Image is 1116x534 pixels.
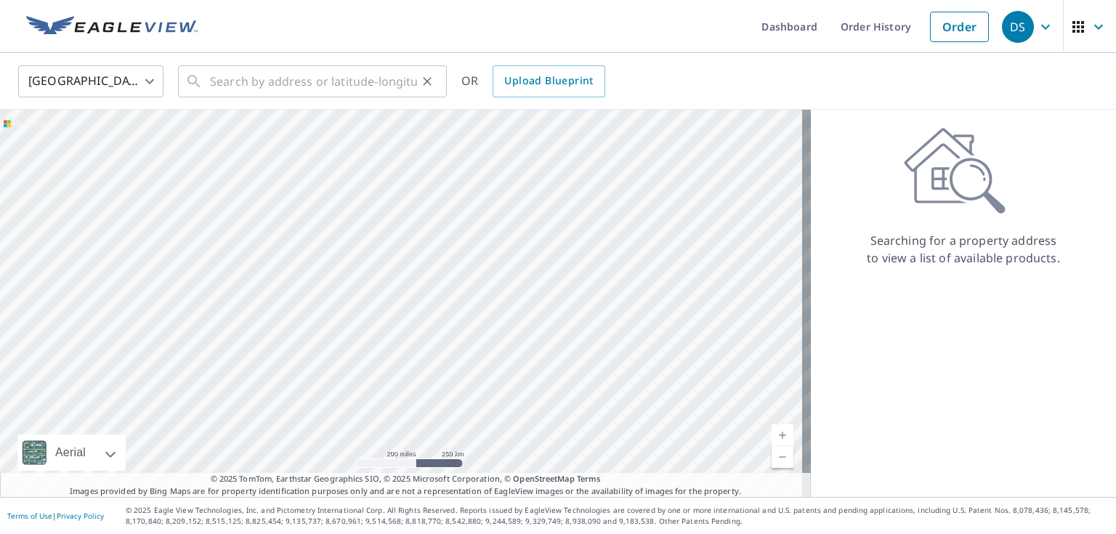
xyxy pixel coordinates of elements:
[513,473,574,484] a: OpenStreetMap
[417,71,437,92] button: Clear
[577,473,601,484] a: Terms
[17,434,126,471] div: Aerial
[26,16,198,38] img: EV Logo
[772,446,793,468] a: Current Level 5, Zoom Out
[1002,11,1034,43] div: DS
[126,505,1109,527] p: © 2025 Eagle View Technologies, Inc. and Pictometry International Corp. All Rights Reserved. Repo...
[7,511,52,521] a: Terms of Use
[504,72,593,90] span: Upload Blueprint
[18,61,163,102] div: [GEOGRAPHIC_DATA]
[7,511,104,520] p: |
[772,424,793,446] a: Current Level 5, Zoom In
[210,61,417,102] input: Search by address or latitude-longitude
[461,65,605,97] div: OR
[51,434,90,471] div: Aerial
[57,511,104,521] a: Privacy Policy
[211,473,601,485] span: © 2025 TomTom, Earthstar Geographics SIO, © 2025 Microsoft Corporation, ©
[866,232,1061,267] p: Searching for a property address to view a list of available products.
[930,12,989,42] a: Order
[493,65,604,97] a: Upload Blueprint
